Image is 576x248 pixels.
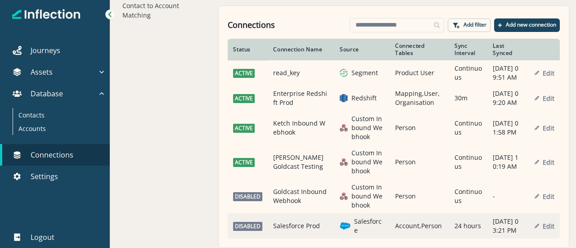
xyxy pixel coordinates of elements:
td: Continuous [449,111,487,145]
p: Salesforce [354,217,384,235]
td: Person [390,179,449,213]
a: disabledSalesforce ProdsalesforceSalesforceAccount,Person24 hours[DATE] 03:21 PMEdit [228,213,560,239]
p: Settings [31,171,58,182]
span: active [233,124,255,133]
p: Accounts [18,124,46,133]
td: Salesforce Prod [268,213,334,239]
button: Edit [535,192,554,201]
td: 30m [449,86,487,111]
p: Add new connection [506,22,556,28]
p: Custom Inbound Webhook [351,149,384,176]
button: Edit [535,69,554,77]
p: Edit [543,158,554,167]
div: Last Synced [493,42,524,57]
span: disabled [233,192,262,201]
p: Database [31,88,63,99]
a: Contacts [13,108,103,122]
span: active [233,158,255,167]
p: Custom Inbound Webhook [351,183,384,210]
p: Redshift [351,94,377,103]
p: Assets [31,67,53,77]
p: Edit [543,69,554,77]
td: Ketch Inbound Webhook [268,111,334,145]
span: active [233,94,255,103]
p: Edit [543,192,554,201]
p: Edit [543,222,554,230]
p: Segment [351,68,378,77]
p: [DATE] 09:51 AM [493,64,524,82]
img: generic inbound webhook [340,192,348,200]
td: Product User [390,60,449,86]
img: Inflection [12,8,81,21]
p: [DATE] 03:21 PM [493,217,524,235]
div: Source [340,46,384,53]
button: Add new connection [494,18,560,32]
button: Add filter [448,18,490,32]
td: Goldcast Inbound Webhook [268,179,334,213]
td: Mapping,User,Organisation [390,86,449,111]
h1: Connections [228,20,275,30]
p: [DATE] 10:19 AM [493,153,524,171]
button: Edit [535,124,554,132]
img: generic inbound webhook [340,158,348,166]
td: Account,Person [390,213,449,239]
span: disabled [233,222,262,231]
p: Add filter [463,22,486,28]
p: Edit [543,124,554,132]
td: read_key [268,60,334,86]
a: activeread_keysegmentSegmentProduct UserContinuous[DATE] 09:51 AMEdit [228,60,560,86]
button: Edit [535,94,554,103]
td: Person [390,145,449,179]
a: active[PERSON_NAME] Goldcast Testinggeneric inbound webhookCustom Inbound WebhookPersonContinuous... [228,145,560,179]
button: Edit [535,222,554,230]
a: disabledGoldcast Inbound Webhookgeneric inbound webhookCustom Inbound WebhookPersonContinuous-Edit [228,179,560,213]
td: Enterprise Redshift Prod [268,86,334,111]
div: Connection Name [273,46,329,53]
div: Connected Tables [395,42,444,57]
td: Continuous [449,179,487,213]
p: Logout [31,232,54,243]
div: Sync Interval [454,42,482,57]
img: salesforce [340,221,351,231]
p: Edit [543,94,554,103]
td: Continuous [449,60,487,86]
p: - [493,192,524,201]
p: [DATE] 09:20 AM [493,89,524,107]
img: segment [340,69,348,77]
td: Continuous [449,145,487,179]
div: Status [233,46,262,53]
p: [DATE] 01:58 PM [493,119,524,137]
p: Journeys [31,45,60,56]
td: Person [390,111,449,145]
img: redshift [340,94,348,102]
a: Accounts [13,122,103,135]
a: activeKetch Inbound Webhookgeneric inbound webhookCustom Inbound WebhookPersonContinuous[DATE] 01... [228,111,560,145]
p: Connections [31,149,73,160]
td: 24 hours [449,213,487,239]
p: Contacts [18,110,45,120]
span: active [233,69,255,78]
td: [PERSON_NAME] Goldcast Testing [268,145,334,179]
p: Custom Inbound Webhook [351,114,384,141]
a: activeEnterprise Redshift ProdredshiftRedshiftMapping,User,Organisation30m[DATE] 09:20 AMEdit [228,86,560,111]
img: generic inbound webhook [340,124,348,132]
button: Edit [535,158,554,167]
